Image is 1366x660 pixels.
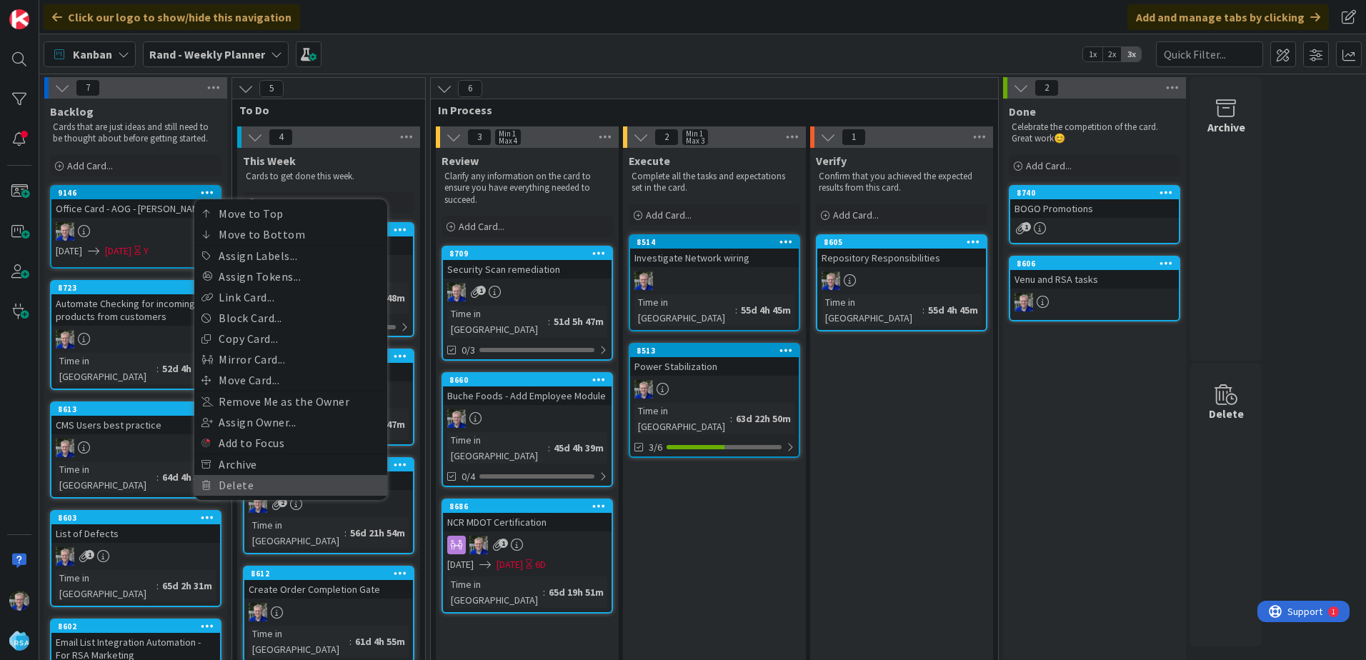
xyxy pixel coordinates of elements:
div: 65d 2h 31m [159,578,216,594]
span: : [548,440,550,456]
div: Time in [GEOGRAPHIC_DATA] [822,294,922,326]
a: Remove Me as the Owner [194,391,387,412]
span: : [349,634,352,649]
a: 8606Venu and RSA tasksRT [1009,256,1180,321]
span: : [543,584,545,600]
p: Complete all the tasks and expectations set in the card. [632,171,797,194]
span: Done [1009,104,1036,119]
a: Assign Tokens... [194,266,387,287]
div: Time in [GEOGRAPHIC_DATA] [447,432,548,464]
div: Time in [GEOGRAPHIC_DATA] [56,461,156,493]
div: 1 [74,6,78,17]
div: Investigate Network wiring [630,249,799,267]
div: 8602 [58,621,220,631]
span: : [735,302,737,318]
div: RT [630,380,799,399]
div: 45d 4h 39m [550,440,607,456]
span: To Do [239,103,407,117]
div: 65d 19h 51m [545,584,607,600]
span: : [548,314,550,329]
a: 8686NCR MDOT CertificationRT[DATE][DATE]6DTime in [GEOGRAPHIC_DATA]:65d 19h 51m [442,499,613,614]
div: 56d 21h 54m [347,525,409,541]
span: 1 [85,550,94,559]
img: RT [447,283,466,301]
img: RT [56,222,74,241]
div: 63d 22h 50m [732,411,794,426]
span: 1 [477,286,486,295]
a: Copy Card... [194,329,387,349]
div: 8612Create Order Completion Gate [244,567,413,599]
span: [DATE] [447,557,474,572]
div: Max 4 [499,137,517,144]
div: 8660 [443,374,612,386]
div: Repository Responsibilities [817,249,986,267]
div: 8605 [817,236,986,249]
span: 6 [458,80,482,97]
div: 8605 [824,237,986,247]
div: RT [443,409,612,428]
div: 8660 [449,375,612,385]
img: RT [56,330,74,349]
div: Time in [GEOGRAPHIC_DATA] [634,294,735,326]
span: 5 [259,80,284,97]
div: Time in [GEOGRAPHIC_DATA] [447,306,548,337]
span: This Week [243,154,296,168]
span: Add Card... [260,196,306,209]
div: 8686 [443,500,612,513]
p: Cards that are just ideas and still need to be thought about before getting started. [53,121,219,145]
div: Time in [GEOGRAPHIC_DATA] [634,403,730,434]
div: 8686NCR MDOT Certification [443,500,612,531]
a: Link Card... [194,287,387,308]
div: 8740 [1010,186,1179,199]
span: 2 [1035,79,1059,96]
div: Office Card - AOG - [PERSON_NAME] [51,199,220,218]
div: 9146Move to TopMove to BottomAssign Labels...Assign Tokens...Link Card...Block Card...Copy Card..... [51,186,220,218]
span: : [922,302,924,318]
a: 9146Move to TopMove to BottomAssign Labels...Assign Tokens...Link Card...Block Card...Copy Card..... [50,185,221,269]
div: Time in [GEOGRAPHIC_DATA] [56,353,156,384]
div: 8709Security Scan remediation [443,247,612,279]
p: Cards to get done this week. [246,171,412,182]
div: Delete [1209,405,1244,422]
div: Time in [GEOGRAPHIC_DATA] [249,626,349,657]
div: 8603 [51,511,220,524]
div: 8723 [58,283,220,293]
div: 8613 [58,404,220,414]
span: 0/4 [462,469,475,484]
div: RT [51,439,220,457]
a: Mirror Card... [194,349,387,370]
div: Time in [GEOGRAPHIC_DATA] [56,570,156,601]
span: 4 [269,129,293,146]
div: 8513Power Stabilization [630,344,799,376]
div: 8686 [449,501,612,511]
span: : [156,469,159,485]
div: 8612 [244,567,413,580]
a: 8513Power StabilizationRTTime in [GEOGRAPHIC_DATA]:63d 22h 50m3/6 [629,343,800,458]
a: Move to Bottom [194,224,387,245]
div: 8740BOGO Promotions [1010,186,1179,218]
div: RT [51,547,220,566]
span: 3 [467,129,492,146]
div: Time in [GEOGRAPHIC_DATA] [447,576,543,608]
a: 8660Buche Foods - Add Employee ModuleRTTime in [GEOGRAPHIC_DATA]:45d 4h 39m0/4 [442,372,613,487]
div: Max 3 [686,137,704,144]
div: 55d 4h 45m [924,302,982,318]
span: : [730,411,732,426]
span: 7 [76,79,100,96]
div: 8709 [443,247,612,260]
div: Buche Foods - Add Employee Module [443,386,612,405]
div: BOGO Promotions [1010,199,1179,218]
div: RT [244,603,413,621]
div: RT [51,222,220,241]
div: 8709 [449,249,612,259]
div: 6D [535,557,546,572]
div: Security Scan remediation [443,260,612,279]
div: Time in [GEOGRAPHIC_DATA] [249,517,344,549]
a: Delete [194,475,387,496]
span: : [344,525,347,541]
div: 52d 4h 25m [159,361,216,376]
div: RT [443,536,612,554]
div: RT [51,330,220,349]
span: Execute [629,154,670,168]
a: 8605Repository ResponsibilitiesRTTime in [GEOGRAPHIC_DATA]:55d 4h 45m [816,234,987,331]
